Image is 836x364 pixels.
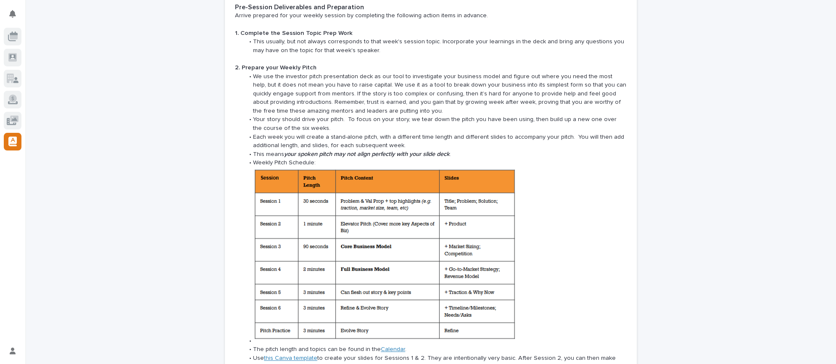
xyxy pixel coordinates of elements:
[253,167,516,343] img: DsM89405oCOSIiIiKKBvYfEREREUUUAzkiIiKiiGIgR0RERBRRDOSIiIiIIoqBHBEREVFEMZAjIiIiiigGckREREQRxUCOiIi...
[264,355,317,361] a: this Canva template
[11,10,21,24] div: Notifications
[244,133,626,150] li: Each week you will create a stand-alone pitch, with a different time length and different slides ...
[4,5,21,23] button: Notifications
[284,151,450,157] em: your spoken pitch may not align perfectly with your slide deck
[244,345,626,354] li: The pitch length and topics can be found in the .
[235,11,627,20] p: Arrive prepared for your weekly session by completing the following action items in advance.
[244,158,626,167] li: Weekly Pitch Schedule:
[381,346,405,352] a: Calendar
[244,37,626,55] li: This usually, but not always corresponds to that week's session topic. Incorporate your learnings...
[235,30,353,36] strong: 1. Complete the Session Topic Prep Work
[235,65,316,71] strong: 2. Prepare your Weekly Pitch
[244,72,626,116] li: We use the investor pitch presentation deck as our tool to investigate your business model and fi...
[235,4,364,11] strong: Pre-Session Deliverables and Preparation
[244,150,626,159] li: This means .
[244,115,626,132] li: Your story should drive your pitch. To focus on your story, we tear down the pitch you have been ...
